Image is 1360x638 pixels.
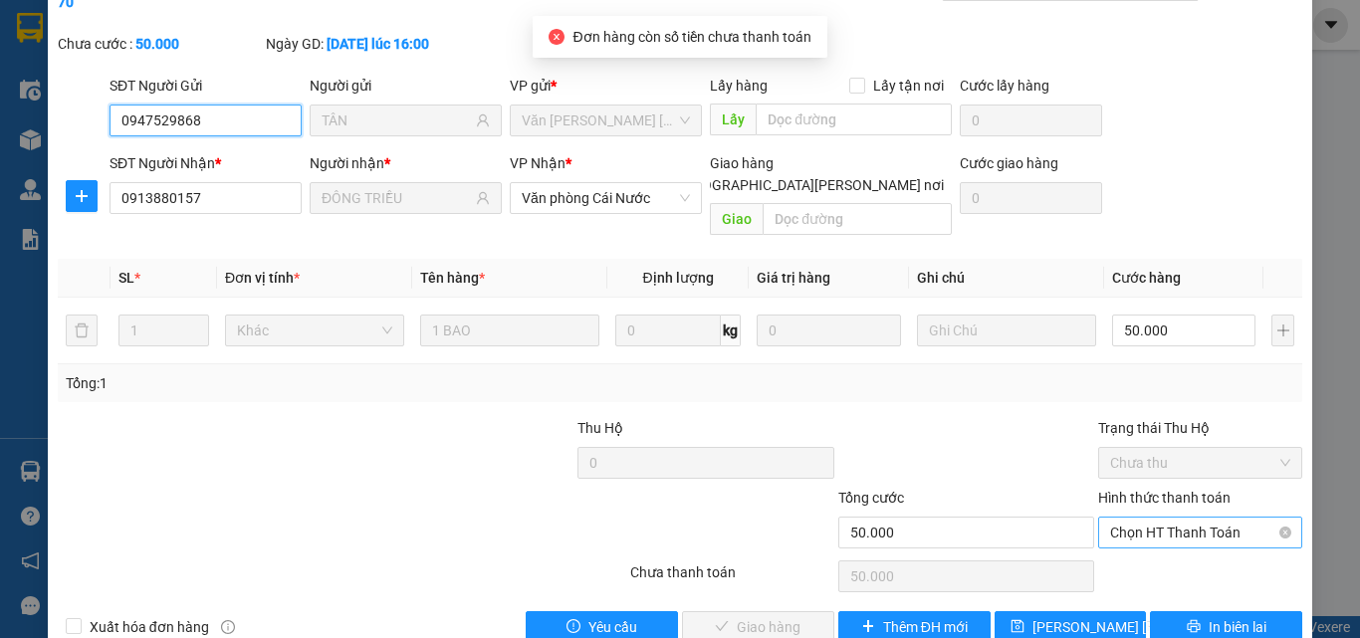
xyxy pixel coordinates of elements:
[66,315,98,346] button: delete
[266,33,470,55] div: Ngày GD:
[865,75,952,97] span: Lấy tận nơi
[420,315,599,346] input: VD: Bàn, Ghế
[1209,616,1266,638] span: In biên lai
[1112,270,1181,286] span: Cước hàng
[110,152,302,174] div: SĐT Người Nhận
[1110,448,1290,478] span: Chưa thu
[322,187,472,209] input: Tên người nhận
[118,270,134,286] span: SL
[763,203,952,235] input: Dọc đường
[67,188,97,204] span: plus
[861,619,875,635] span: plus
[237,316,392,345] span: Khác
[1271,315,1294,346] button: plus
[1279,527,1291,538] span: close-circle
[110,75,302,97] div: SĐT Người Gửi
[221,620,235,634] span: info-circle
[642,270,713,286] span: Định lượng
[1098,490,1231,506] label: Hình thức thanh toán
[66,372,527,394] div: Tổng: 1
[510,155,566,171] span: VP Nhận
[66,180,98,212] button: plus
[476,191,490,205] span: user
[567,619,580,635] span: exclamation-circle
[327,36,429,52] b: [DATE] lúc 16:00
[721,315,741,346] span: kg
[757,270,830,286] span: Giá trị hàng
[710,78,768,94] span: Lấy hàng
[710,155,774,171] span: Giao hàng
[577,420,623,436] span: Thu Hộ
[522,183,690,213] span: Văn phòng Cái Nước
[710,104,756,135] span: Lấy
[1187,619,1201,635] span: printer
[960,105,1102,136] input: Cước lấy hàng
[225,270,300,286] span: Đơn vị tính
[1098,417,1302,439] div: Trạng thái Thu Hộ
[510,75,702,97] div: VP gửi
[1032,616,1248,638] span: [PERSON_NAME] [PERSON_NAME]
[917,315,1096,346] input: Ghi Chú
[960,182,1102,214] input: Cước giao hàng
[58,33,262,55] div: Chưa cước :
[1011,619,1024,635] span: save
[710,203,763,235] span: Giao
[838,490,904,506] span: Tổng cước
[909,259,1104,298] th: Ghi chú
[135,36,179,52] b: 50.000
[883,616,968,638] span: Thêm ĐH mới
[588,616,637,638] span: Yêu cầu
[756,104,952,135] input: Dọc đường
[522,106,690,135] span: Văn phòng Hồ Chí Minh
[82,616,217,638] span: Xuất hóa đơn hàng
[310,75,502,97] div: Người gửi
[572,29,810,45] span: Đơn hàng còn số tiền chưa thanh toán
[628,561,836,596] div: Chưa thanh toán
[310,152,502,174] div: Người nhận
[672,174,952,196] span: [GEOGRAPHIC_DATA][PERSON_NAME] nơi
[476,113,490,127] span: user
[757,315,900,346] input: 0
[1110,518,1290,547] span: Chọn HT Thanh Toán
[960,155,1058,171] label: Cước giao hàng
[420,270,485,286] span: Tên hàng
[322,109,472,131] input: Tên người gửi
[549,29,565,45] span: close-circle
[960,78,1049,94] label: Cước lấy hàng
